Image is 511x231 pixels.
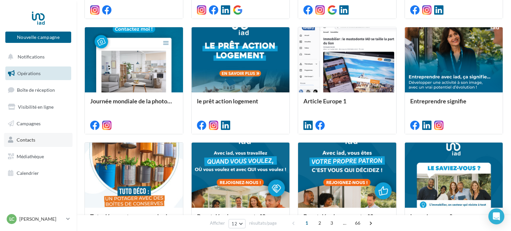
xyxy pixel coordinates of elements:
[303,213,391,226] div: Boost développement. n°3
[229,219,246,228] button: 12
[4,166,73,180] a: Calendrier
[301,218,312,228] span: 1
[4,66,73,80] a: Opérations
[18,54,45,59] span: Notifications
[4,117,73,131] a: Campagnes
[17,70,41,76] span: Opérations
[17,170,39,176] span: Calendrier
[197,98,284,111] div: le prêt action logement
[303,98,391,111] div: Article Europe 1
[249,220,277,226] span: résultats/page
[18,104,54,110] span: Visibilité en ligne
[4,133,73,147] a: Contacts
[232,221,237,226] span: 12
[19,216,64,222] p: [PERSON_NAME]
[410,213,498,226] div: Le saviez-vous ?
[17,154,44,159] span: Médiathèque
[326,218,337,228] span: 3
[90,213,178,226] div: Tuto déco : potager avec des boites de conserves
[4,50,70,64] button: Notifications
[197,213,284,226] div: Boost développement n°2
[4,100,73,114] a: Visibilité en ligne
[5,213,71,225] a: Lc [PERSON_NAME]
[488,208,504,224] div: Open Intercom Messenger
[4,150,73,164] a: Médiathèque
[9,216,14,222] span: Lc
[5,32,71,43] button: Nouvelle campagne
[410,98,498,111] div: Entreprendre signifie
[339,218,350,228] span: ...
[314,218,325,228] span: 2
[352,218,363,228] span: 66
[4,83,73,97] a: Boîte de réception
[17,87,55,93] span: Boîte de réception
[90,98,178,111] div: Journée mondiale de la photographie
[17,137,35,143] span: Contacts
[17,120,41,126] span: Campagnes
[210,220,225,226] span: Afficher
